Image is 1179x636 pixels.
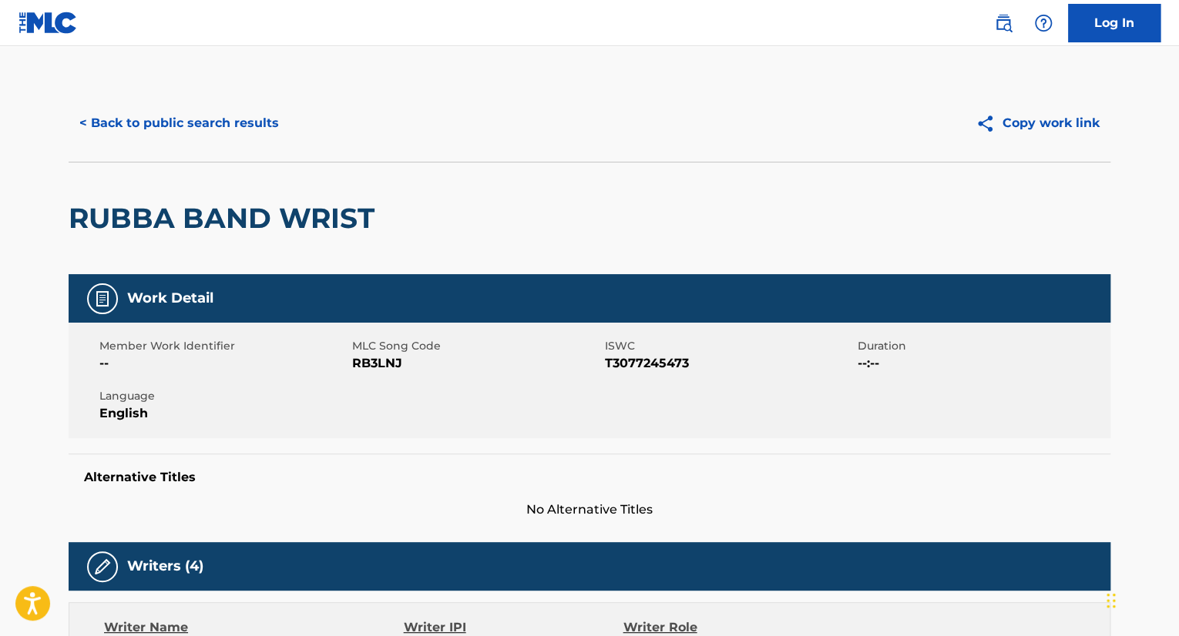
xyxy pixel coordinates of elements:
img: Writers [93,557,112,576]
a: Public Search [988,8,1019,38]
span: MLC Song Code [352,338,601,354]
img: Work Detail [93,290,112,308]
span: English [99,404,348,423]
button: < Back to public search results [69,104,290,142]
h5: Alternative Titles [84,470,1095,485]
h5: Work Detail [127,290,213,307]
img: search [994,14,1013,32]
span: -- [99,354,348,373]
span: RB3LNJ [352,354,601,373]
span: Language [99,388,348,404]
a: Log In [1068,4,1161,42]
h5: Writers (4) [127,557,203,575]
img: MLC Logo [18,12,78,34]
h2: RUBBA BAND WRIST [69,201,382,236]
span: No Alternative Titles [69,500,1110,519]
img: help [1034,14,1053,32]
span: ISWC [605,338,854,354]
div: Drag [1107,577,1116,624]
span: T3077245473 [605,354,854,373]
iframe: Chat Widget [1102,562,1179,636]
span: Member Work Identifier [99,338,348,354]
button: Copy work link [965,104,1110,142]
img: Copy work link [976,114,1003,133]
span: Duration [858,338,1107,354]
div: Help [1028,8,1059,38]
span: --:-- [858,354,1107,373]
